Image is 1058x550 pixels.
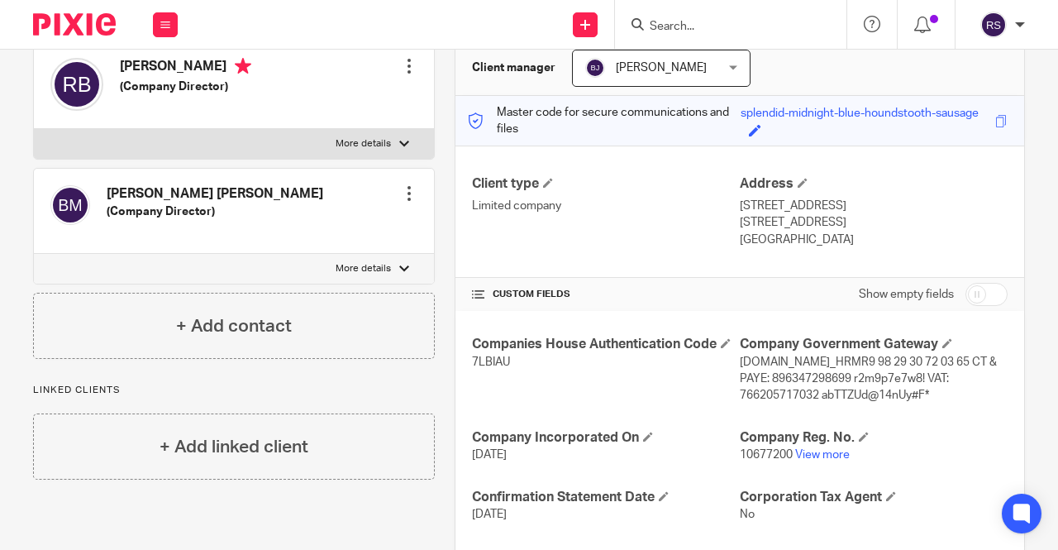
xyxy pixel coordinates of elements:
p: [STREET_ADDRESS] [740,214,1008,231]
h4: [PERSON_NAME] [120,58,251,79]
h5: (Company Director) [120,79,251,95]
h4: Corporation Tax Agent [740,489,1008,506]
h4: Client type [472,175,740,193]
h4: Confirmation Statement Date [472,489,740,506]
span: 7LBIAU [472,356,510,368]
p: More details [336,137,391,151]
img: svg%3E [585,58,605,78]
img: Pixie [33,13,116,36]
p: [STREET_ADDRESS] [740,198,1008,214]
h4: + Add linked client [160,434,308,460]
a: View more [795,449,850,461]
h3: Client manager [472,60,555,76]
div: splendid-midnight-blue-houndstooth-sausage [741,105,979,124]
img: svg%3E [50,58,103,111]
h4: [PERSON_NAME] [PERSON_NAME] [107,185,323,203]
h4: + Add contact [176,313,292,339]
span: [DATE] [472,449,507,461]
h4: Company Government Gateway [740,336,1008,353]
p: Master code for secure communications and files [468,104,741,138]
p: More details [336,262,391,275]
h5: (Company Director) [107,203,323,220]
span: [PERSON_NAME] [616,62,707,74]
span: No [740,509,755,520]
h4: CUSTOM FIELDS [472,288,740,301]
p: Limited company [472,198,740,214]
img: svg%3E [50,185,90,225]
span: 10677200 [740,449,793,461]
h4: Company Reg. No. [740,429,1008,447]
p: Linked clients [33,384,435,397]
h4: Company Incorporated On [472,429,740,447]
span: [DATE] [472,509,507,520]
i: Primary [235,58,251,74]
h4: Address [740,175,1008,193]
h4: Companies House Authentication Code [472,336,740,353]
input: Search [648,20,797,35]
p: [GEOGRAPHIC_DATA] [740,232,1008,248]
span: [DOMAIN_NAME]_HRMR9 98 29 30 72 03 65 CT & PAYE: 896347298699 r2m9p7e7w8! VAT: 766205717032 abTTZ... [740,356,997,402]
label: Show empty fields [859,286,954,303]
img: svg%3E [980,12,1007,38]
